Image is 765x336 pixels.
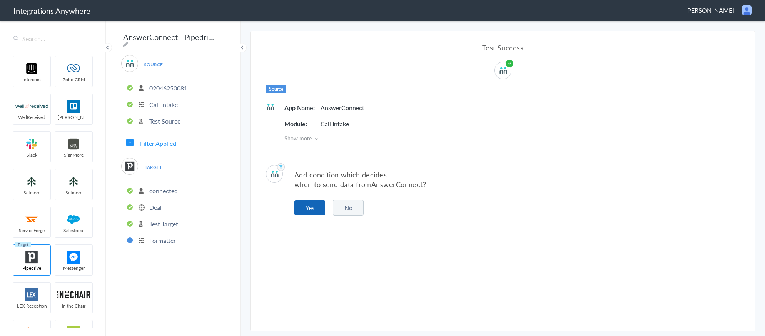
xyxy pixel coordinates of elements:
[55,152,92,158] span: SignMore
[57,100,90,113] img: trello.png
[15,175,48,188] img: setmoreNew.jpg
[15,213,48,226] img: serviceforge-icon.png
[13,114,50,120] span: WellReceived
[371,179,423,189] span: AnswerConnect
[13,76,50,83] span: intercom
[13,227,50,234] span: ServiceForge
[15,100,48,113] img: wr-logo.svg
[57,213,90,226] img: salesforce-logo.svg
[55,227,92,234] span: Salesforce
[685,6,734,15] span: [PERSON_NAME]
[13,5,90,16] h1: Integrations Anywhere
[125,161,135,171] img: pipedrive.png
[294,200,325,215] button: Yes
[140,139,176,148] span: Filter Applied
[57,137,90,150] img: signmore-logo.png
[321,103,364,112] p: AnswerConnect
[15,288,48,301] img: lex-app-logo.svg
[499,66,508,75] img: answerconnect-logo.svg
[139,162,168,172] span: TARGET
[15,251,48,264] img: pipedrive.png
[55,303,92,309] span: In the Chair
[55,76,92,83] span: Zoho CRM
[321,119,349,128] p: Call Intake
[55,189,92,196] span: Setmore
[149,117,180,125] p: Test Source
[294,170,740,189] p: Add condition which decides when to send data from ?
[15,137,48,150] img: slack-logo.svg
[55,114,92,120] span: [PERSON_NAME]
[149,236,176,245] p: Formatter
[149,219,178,228] p: Test Target
[139,59,168,70] span: SOURCE
[266,102,275,112] img: answerconnect-logo.svg
[149,100,178,109] p: Call Intake
[13,303,50,309] span: LEX Reception
[8,32,98,46] input: Search...
[284,134,740,142] span: Show more
[125,59,135,68] img: answerconnect-logo.svg
[57,175,90,188] img: setmoreNew.jpg
[13,265,50,271] span: Pipedrive
[55,265,92,271] span: Messenger
[284,103,319,112] h5: App Name
[284,119,319,128] h5: Module
[266,43,740,52] h4: Test Success
[149,203,162,212] p: Deal
[57,62,90,75] img: zoho-logo.svg
[270,169,279,179] img: answerconnect-logo.svg
[742,5,752,15] img: user.png
[15,62,48,75] img: intercom-logo.svg
[57,251,90,264] img: FBM.png
[13,152,50,158] span: Slack
[57,288,90,301] img: inch-logo.svg
[149,186,178,195] p: connected
[266,85,286,93] h6: Source
[333,200,364,216] button: No
[149,84,187,92] p: 02046250081
[13,189,50,196] span: Setmore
